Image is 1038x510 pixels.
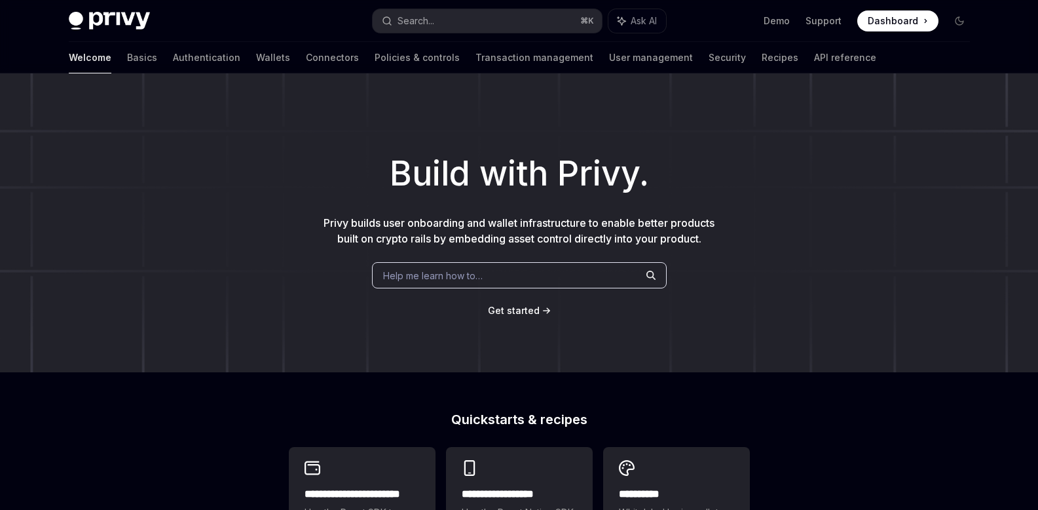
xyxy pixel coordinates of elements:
[631,14,657,28] span: Ask AI
[306,42,359,73] a: Connectors
[398,13,434,29] div: Search...
[375,42,460,73] a: Policies & controls
[868,14,918,28] span: Dashboard
[127,42,157,73] a: Basics
[324,216,714,245] span: Privy builds user onboarding and wallet infrastructure to enable better products built on crypto ...
[609,42,693,73] a: User management
[488,304,540,317] a: Get started
[21,148,1017,199] h1: Build with Privy.
[814,42,876,73] a: API reference
[949,10,970,31] button: Toggle dark mode
[373,9,602,33] button: Search...⌘K
[709,42,746,73] a: Security
[69,12,150,30] img: dark logo
[762,42,798,73] a: Recipes
[173,42,240,73] a: Authentication
[806,14,842,28] a: Support
[857,10,938,31] a: Dashboard
[69,42,111,73] a: Welcome
[488,305,540,316] span: Get started
[383,269,483,283] span: Help me learn how to…
[608,9,666,33] button: Ask AI
[475,42,593,73] a: Transaction management
[764,14,790,28] a: Demo
[256,42,290,73] a: Wallets
[289,413,750,426] h2: Quickstarts & recipes
[580,16,594,26] span: ⌘ K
